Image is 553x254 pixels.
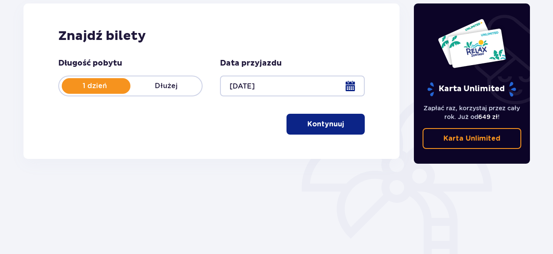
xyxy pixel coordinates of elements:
[58,28,365,44] h2: Znajdź bilety
[307,119,344,129] p: Kontynuuj
[423,128,522,149] a: Karta Unlimited
[437,18,506,69] img: Dwie karty całoroczne do Suntago z napisem 'UNLIMITED RELAX', na białym tle z tropikalnymi liśćmi...
[220,58,282,69] p: Data przyjazdu
[130,81,202,91] p: Dłużej
[59,81,130,91] p: 1 dzień
[286,114,365,135] button: Kontynuuj
[423,104,522,121] p: Zapłać raz, korzystaj przez cały rok. Już od !
[443,134,500,143] p: Karta Unlimited
[478,113,498,120] span: 649 zł
[58,58,122,69] p: Długość pobytu
[426,82,517,97] p: Karta Unlimited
